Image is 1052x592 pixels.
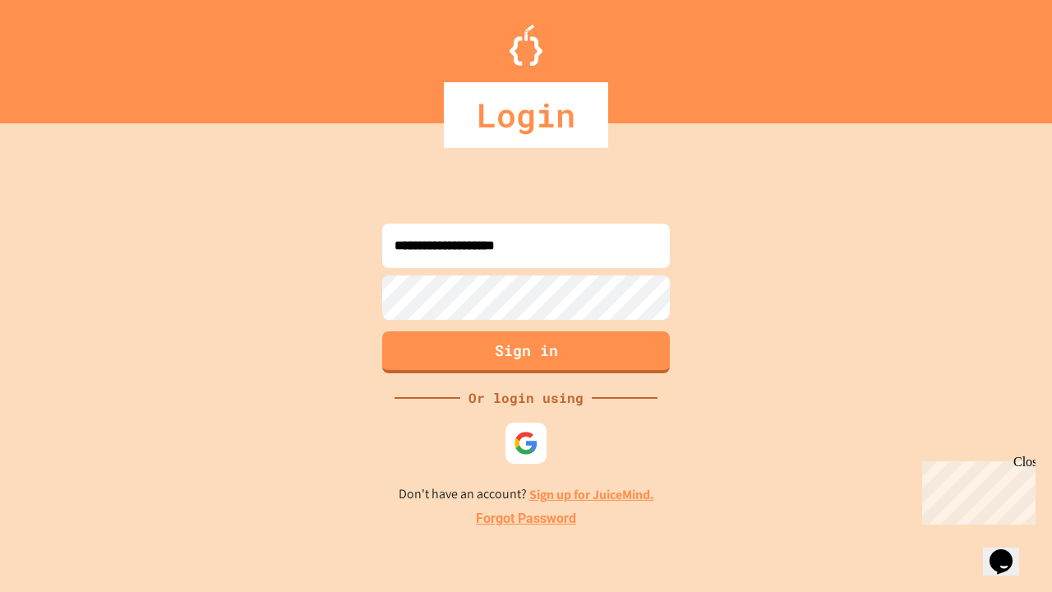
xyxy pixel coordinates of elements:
div: Login [444,82,608,148]
img: Logo.svg [510,25,542,66]
a: Forgot Password [476,509,576,529]
iframe: chat widget [983,526,1036,576]
a: Sign up for JuiceMind. [529,486,654,503]
div: Chat with us now!Close [7,7,113,104]
div: Or login using [460,388,592,408]
button: Sign in [382,331,670,373]
iframe: chat widget [916,455,1036,525]
p: Don't have an account? [399,484,654,505]
img: google-icon.svg [514,431,538,456]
